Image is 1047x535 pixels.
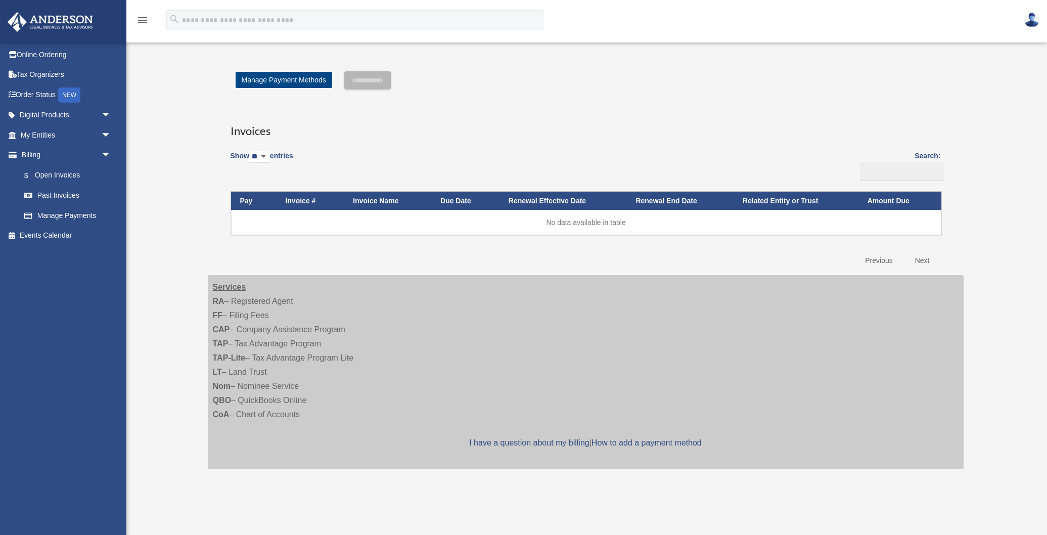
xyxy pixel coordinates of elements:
[231,192,277,210] th: Pay: activate to sort column descending
[213,339,229,348] strong: TAP
[30,169,35,182] span: $
[344,192,431,210] th: Invoice Name: activate to sort column ascending
[14,165,116,186] a: $Open Invoices
[236,72,332,88] a: Manage Payment Methods
[231,150,293,173] label: Show entries
[7,105,126,125] a: Digital Productsarrow_drop_down
[7,44,126,65] a: Online Ordering
[213,311,223,320] strong: FF
[626,192,734,210] th: Renewal End Date: activate to sort column ascending
[101,125,121,146] span: arrow_drop_down
[231,210,941,235] td: No data available in table
[276,192,344,210] th: Invoice #: activate to sort column ascending
[213,382,231,390] strong: Nom
[213,325,230,334] strong: CAP
[7,226,126,246] a: Events Calendar
[7,84,126,105] a: Order StatusNEW
[213,436,959,450] p: |
[136,14,149,26] i: menu
[591,438,702,447] a: How to add a payment method
[734,192,858,210] th: Related Entity or Trust: activate to sort column ascending
[469,438,589,447] a: I have a question about my billing
[5,12,96,32] img: Anderson Advisors Platinum Portal
[907,250,937,271] a: Next
[213,297,224,305] strong: RA
[7,65,126,85] a: Tax Organizers
[231,114,941,139] h3: Invoices
[14,205,121,226] a: Manage Payments
[14,186,121,206] a: Past Invoices
[213,283,246,291] strong: Services
[499,192,627,210] th: Renewal Effective Date: activate to sort column ascending
[136,18,149,26] a: menu
[858,192,941,210] th: Amount Due: activate to sort column ascending
[101,105,121,126] span: arrow_drop_down
[431,192,499,210] th: Due Date: activate to sort column ascending
[1024,13,1039,27] img: User Pic
[856,150,941,181] label: Search:
[169,14,180,25] i: search
[213,410,230,419] strong: CoA
[101,145,121,166] span: arrow_drop_down
[249,151,270,163] select: Showentries
[213,396,231,405] strong: QBO
[857,250,900,271] a: Previous
[7,145,121,165] a: Billingarrow_drop_down
[213,368,222,376] strong: LT
[860,162,944,181] input: Search:
[213,353,246,362] strong: TAP-Lite
[7,125,126,145] a: My Entitiesarrow_drop_down
[208,275,964,469] div: – Registered Agent – Filing Fees – Company Assistance Program – Tax Advantage Program – Tax Advan...
[58,87,80,103] div: NEW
